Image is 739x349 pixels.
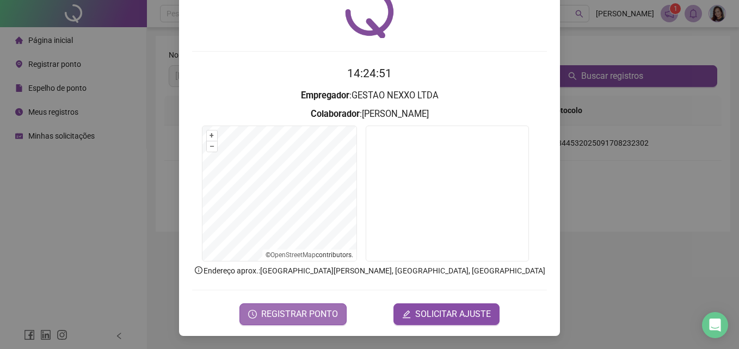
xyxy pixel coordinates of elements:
h3: : [PERSON_NAME] [192,107,547,121]
li: © contributors. [266,251,353,259]
span: SOLICITAR AJUSTE [415,308,491,321]
p: Endereço aprox. : [GEOGRAPHIC_DATA][PERSON_NAME], [GEOGRAPHIC_DATA], [GEOGRAPHIC_DATA] [192,265,547,277]
strong: Colaborador [311,109,360,119]
span: info-circle [194,265,204,275]
button: REGISTRAR PONTO [239,303,347,325]
a: OpenStreetMap [270,251,316,259]
button: editSOLICITAR AJUSTE [393,303,500,325]
span: clock-circle [248,310,257,319]
strong: Empregador [301,90,349,101]
button: – [207,141,217,152]
div: Open Intercom Messenger [702,312,728,338]
h3: : GESTAO NEXXO LTDA [192,89,547,103]
time: 14:24:51 [347,67,392,80]
span: edit [402,310,411,319]
span: REGISTRAR PONTO [261,308,338,321]
button: + [207,130,217,141]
